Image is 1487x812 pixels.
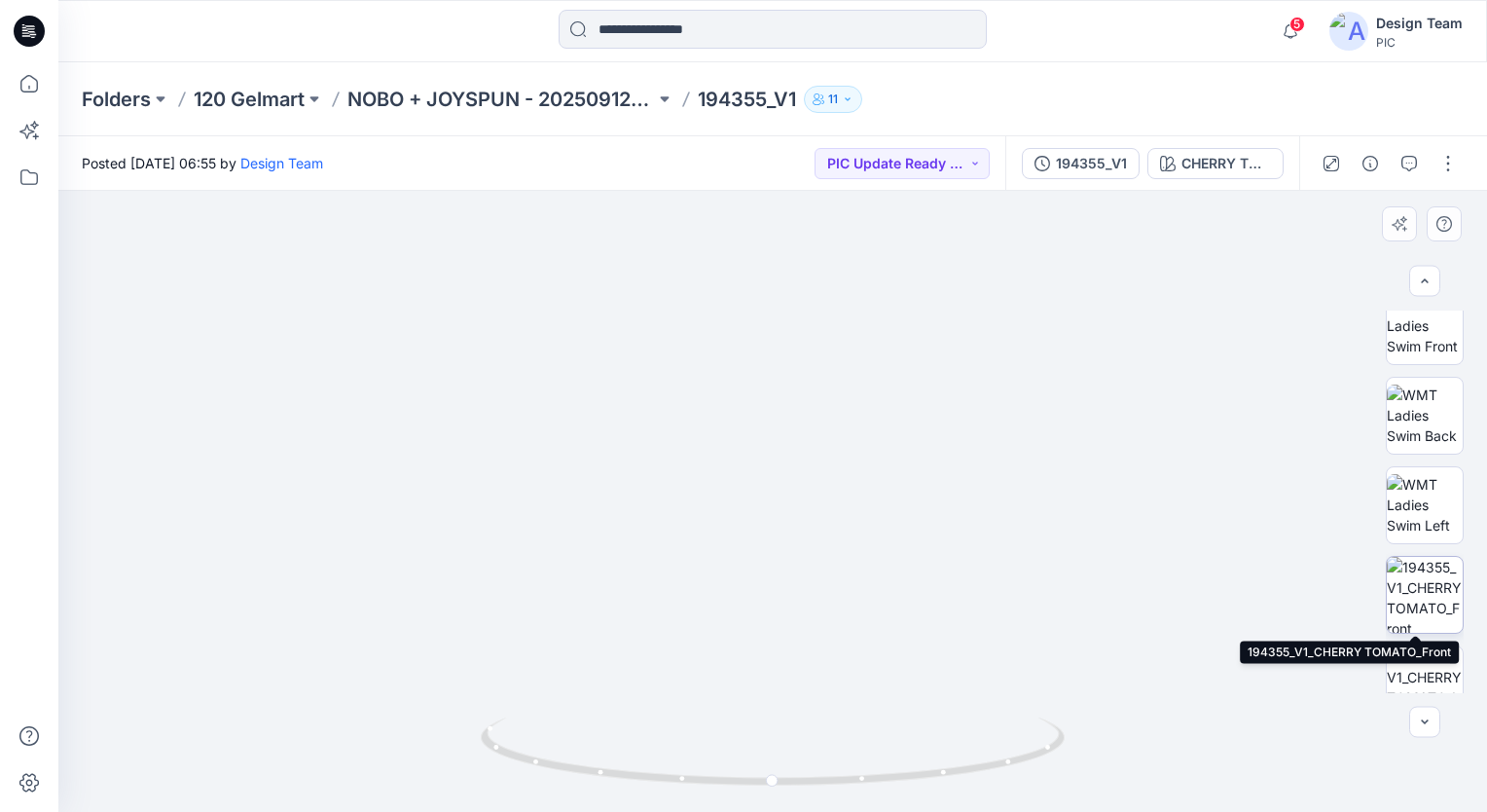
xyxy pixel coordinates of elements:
img: 194355_V1_CHERRY TOMATO_Front [1387,557,1463,633]
button: Details [1355,148,1386,179]
img: WMT Ladies Swim Back [1387,385,1463,446]
div: Design Team [1376,12,1463,35]
p: 11 [828,89,838,110]
button: CHERRY TOMATO [1147,148,1284,179]
a: NOBO + JOYSPUN - 20250912_120_GC [347,86,655,113]
button: 11 [804,86,862,113]
img: WMT Ladies Swim Front [1387,295,1463,356]
a: Design Team [240,155,323,171]
button: 194355_V1 [1022,148,1140,179]
img: 194355_V1_CHERRY TOMATO_Left [1387,646,1463,722]
img: WMT Ladies Swim Left [1387,474,1463,535]
a: Folders [82,86,151,113]
span: 5 [1289,17,1305,32]
a: 120 Gelmart [194,86,305,113]
div: CHERRY TOMATO [1181,153,1271,174]
div: 194355_V1 [1056,153,1127,174]
img: avatar [1329,12,1368,51]
span: Posted [DATE] 06:55 by [82,153,323,173]
p: 194355_V1 [698,86,796,113]
div: PIC [1376,35,1463,50]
